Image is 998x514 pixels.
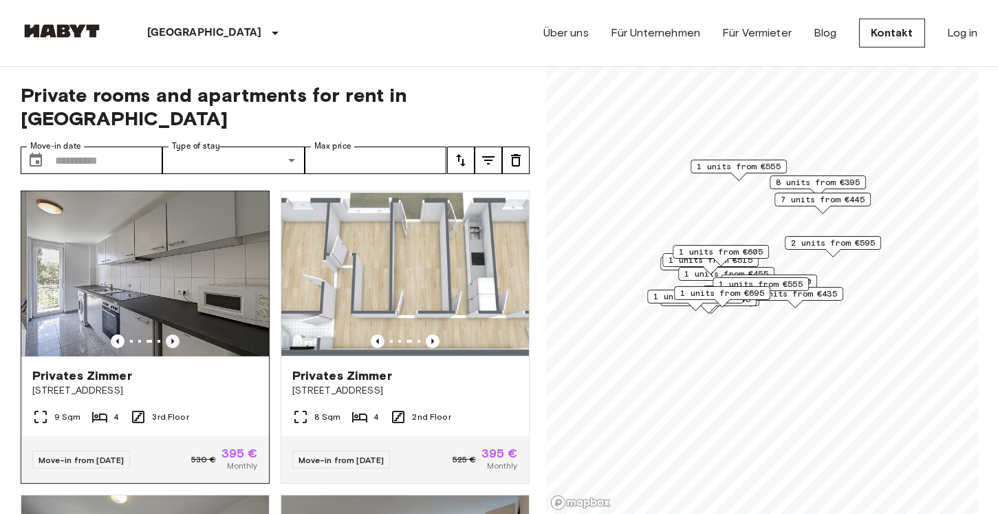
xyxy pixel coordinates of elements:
[191,453,216,466] span: 530 €
[281,191,529,356] img: Marketing picture of unit DE-09-022-02M
[785,236,881,257] div: Map marker
[679,246,763,258] span: 1 units from €605
[781,193,865,206] span: 7 units from €445
[647,290,744,311] div: Map marker
[660,257,757,278] div: Map marker
[697,160,781,173] span: 1 units from €555
[947,25,978,41] a: Log in
[111,334,124,348] button: Previous image
[453,453,476,466] span: 525 €
[22,147,50,174] button: Choose date
[39,455,124,465] span: Move-in from [DATE]
[713,277,809,299] div: Map marker
[426,334,440,348] button: Previous image
[21,191,270,484] a: Previous imagePrevious imagePrivates Zimmer[STREET_ADDRESS]9 Sqm43rd FloorMove-in from [DATE]530 ...
[447,147,475,174] button: tune
[152,411,188,423] span: 3rd Floor
[54,411,81,423] span: 9 Sqm
[753,288,837,300] span: 2 units from €435
[299,455,384,465] span: Move-in from [DATE]
[292,384,518,398] span: [STREET_ADDRESS]
[227,460,257,472] span: Monthly
[221,447,258,460] span: 395 €
[669,254,752,266] span: 1 units from €515
[674,286,770,308] div: Map marker
[684,268,768,280] span: 1 units from €455
[747,287,843,308] div: Map marker
[774,193,871,214] div: Map marker
[487,460,517,472] span: Monthly
[719,278,803,290] span: 1 units from €555
[21,83,530,130] span: Private rooms and apartments for rent in [GEOGRAPHIC_DATA]
[166,334,180,348] button: Previous image
[21,24,103,38] img: Habyt
[550,495,611,511] a: Mapbox logo
[27,191,274,356] img: Marketing picture of unit DE-09-019-03M
[543,25,589,41] a: Über uns
[475,147,502,174] button: tune
[314,140,351,152] label: Max price
[292,367,392,384] span: Privates Zimmer
[680,287,764,299] span: 1 units from €695
[502,147,530,174] button: tune
[481,447,518,460] span: 395 €
[722,25,792,41] a: Für Vermieter
[281,191,530,484] a: Previous imagePrevious imagePrivates Zimmer[STREET_ADDRESS]8 Sqm42nd FloorMove-in from [DATE]525 ...
[314,411,341,423] span: 8 Sqm
[30,140,81,152] label: Move-in date
[113,411,119,423] span: 4
[662,253,759,275] div: Map marker
[859,19,925,47] a: Kontakt
[172,140,220,152] label: Type of stay
[691,160,787,181] div: Map marker
[814,25,837,41] a: Blog
[702,286,799,307] div: Map marker
[770,175,866,197] div: Map marker
[678,267,774,288] div: Map marker
[412,411,451,423] span: 2nd Floor
[147,25,262,41] p: [GEOGRAPHIC_DATA]
[32,367,132,384] span: Privates Zimmer
[673,245,769,266] div: Map marker
[611,25,700,41] a: Für Unternehmen
[791,237,875,249] span: 2 units from €595
[371,334,384,348] button: Previous image
[32,384,258,398] span: [STREET_ADDRESS]
[721,275,817,296] div: Map marker
[727,275,811,288] span: 1 units from €460
[653,290,737,303] span: 1 units from €665
[373,411,379,423] span: 4
[776,176,860,189] span: 8 units from €395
